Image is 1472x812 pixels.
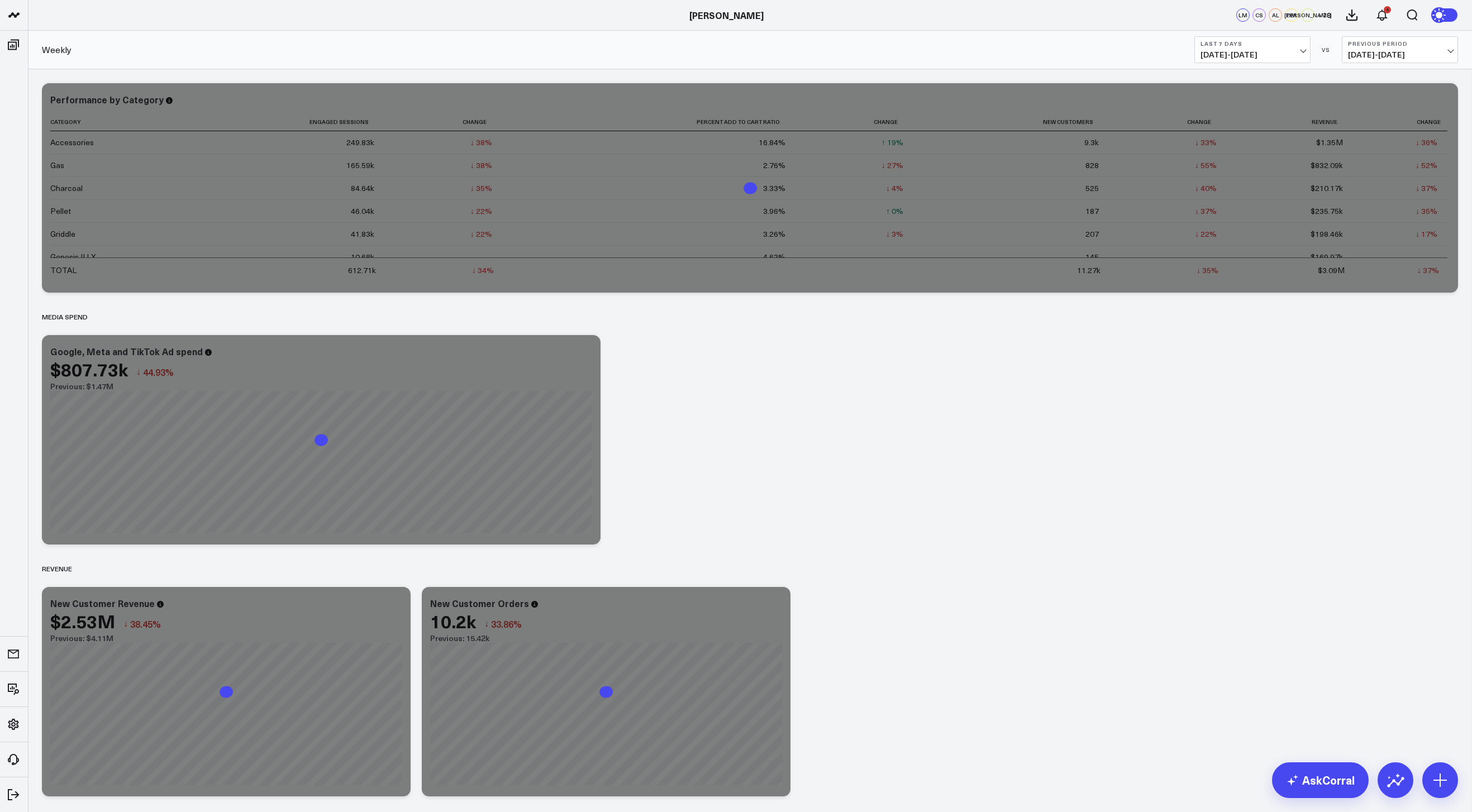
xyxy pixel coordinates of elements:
[472,265,494,276] div: ↓ 34%
[1214,251,1217,262] div: -
[351,228,374,240] div: 41.83k
[901,251,903,262] div: -
[882,137,903,148] div: ↑ 19%
[1384,6,1391,13] div: 4
[50,228,75,240] div: Griddle
[484,617,489,631] span: ↓
[3,785,25,805] a: Log Out
[351,183,374,194] div: 84.64k
[50,611,115,631] div: $2.53M
[50,634,402,643] div: Previous: $4.11M
[763,228,785,240] div: 3.26%
[1085,206,1099,217] div: 187
[50,113,162,131] th: Category
[1353,113,1447,131] th: Change
[913,113,1109,131] th: New Customers
[143,366,174,378] span: 44.93%
[886,228,903,240] div: ↓ 3%
[42,44,72,56] a: Weekly
[1085,251,1099,262] div: 145
[1435,251,1437,262] div: -
[795,113,913,131] th: Change
[50,597,155,609] div: New Customer Revenue
[1417,265,1439,276] div: ↓ 37%
[1195,206,1217,217] div: ↓ 37%
[351,206,374,217] div: 46.04k
[763,251,785,262] div: 4.62%
[1197,265,1218,276] div: ↓ 35%
[1342,36,1458,63] button: Previous Period[DATE]-[DATE]
[886,206,903,217] div: ↑ 0%
[1085,228,1099,240] div: 207
[42,304,88,329] div: Media spend
[1195,137,1217,148] div: ↓ 33%
[759,137,785,148] div: 16.84%
[1109,113,1227,131] th: Change
[1317,8,1331,22] button: +18
[1416,137,1437,148] div: ↓ 36%
[1316,137,1343,148] div: $1.35M
[1316,46,1336,53] div: VS
[1416,183,1437,194] div: ↓ 37%
[1201,40,1304,47] b: Last 7 Days
[470,206,492,217] div: ↓ 22%
[1201,50,1304,59] span: [DATE] - [DATE]
[1195,160,1217,171] div: ↓ 55%
[1311,228,1343,240] div: $198.46k
[763,206,785,217] div: 3.96%
[1416,160,1437,171] div: ↓ 52%
[136,365,141,379] span: ↓
[1416,228,1437,240] div: ↓ 17%
[689,9,764,21] a: [PERSON_NAME]
[50,206,71,217] div: Pellet
[470,160,492,171] div: ↓ 38%
[351,251,374,262] div: 10.68k
[50,137,94,148] div: Accessories
[1272,762,1369,798] a: AskCorral
[1085,183,1099,194] div: 525
[1195,228,1217,240] div: ↓ 22%
[130,618,161,630] span: 38.45%
[50,382,592,391] div: Previous: $1.47M
[1077,265,1101,276] div: 11.27k
[1301,8,1314,22] div: [PERSON_NAME]
[491,618,522,630] span: 33.86%
[50,183,83,194] div: Charcoal
[162,113,384,131] th: Engaged Sessions
[346,137,374,148] div: 249.83k
[1416,206,1437,217] div: ↓ 35%
[1348,40,1452,47] b: Previous Period
[1252,8,1266,22] div: CS
[1085,160,1099,171] div: 828
[1194,36,1311,63] button: Last 7 Days[DATE]-[DATE]
[1236,8,1250,22] div: LM
[1227,113,1353,131] th: Revenue
[1311,183,1343,194] div: $210.17k
[430,611,476,631] div: 10.2k
[1195,183,1217,194] div: ↓ 40%
[1317,11,1331,19] span: + 18
[502,113,796,131] th: Percent Add To Cart Ratio
[348,265,376,276] div: 612.71k
[1311,160,1343,171] div: $832.09k
[50,359,128,379] div: $807.73k
[1318,265,1345,276] div: $3.09M
[123,617,128,631] span: ↓
[50,160,64,171] div: Gas
[1269,8,1282,22] div: AL
[763,160,785,171] div: 2.76%
[763,183,785,194] div: 3.33%
[50,345,203,357] div: Google, Meta and TikTok Ad spend
[50,265,77,276] div: TOTAL
[1311,206,1343,217] div: $235.75k
[489,251,492,262] div: -
[886,183,903,194] div: ↓ 4%
[1285,8,1298,22] div: DM
[384,113,502,131] th: Change
[50,93,164,106] div: Performance by Category
[1348,50,1452,59] span: [DATE] - [DATE]
[1311,251,1343,262] div: $169.97k
[50,251,96,262] div: Genesis II LX
[470,228,492,240] div: ↓ 22%
[882,160,903,171] div: ↓ 27%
